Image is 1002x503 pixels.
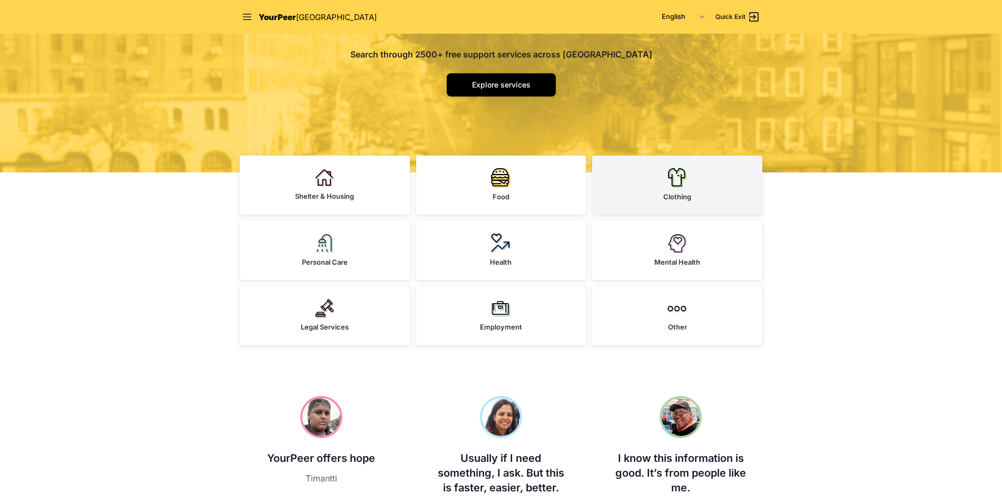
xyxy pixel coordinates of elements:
span: Personal Care [302,258,348,266]
a: Mental Health [592,221,762,280]
a: Quick Exit [715,11,760,23]
span: Other [668,323,687,331]
span: I know this information is good. It’s from people like me. [615,452,746,494]
span: Mental Health [654,258,700,266]
span: Health [490,258,512,266]
a: Personal Care [240,221,410,280]
span: YourPeer [259,12,296,22]
a: Legal Services [240,286,410,345]
span: YourPeer offers hope [267,452,375,465]
a: Employment [416,286,586,345]
span: Shelter & Housing [295,192,354,200]
span: Clothing [663,192,691,201]
a: Explore services [447,73,556,96]
a: Shelter & Housing [240,156,410,215]
figcaption: Timantti [254,472,388,485]
a: Health [416,221,586,280]
span: Legal Services [301,323,349,331]
a: Food [416,156,586,215]
span: Food [493,192,509,201]
span: Employment [480,323,522,331]
span: Explore services [472,80,531,89]
span: Search through 2500+ free support services across [GEOGRAPHIC_DATA] [350,49,652,60]
a: Other [592,286,762,345]
a: Clothing [592,156,762,215]
span: Usually if I need something, I ask. But this is faster, easier, better. [438,452,564,494]
span: [GEOGRAPHIC_DATA] [296,12,377,22]
a: YourPeer[GEOGRAPHIC_DATA] [259,11,377,24]
span: Quick Exit [715,13,745,21]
